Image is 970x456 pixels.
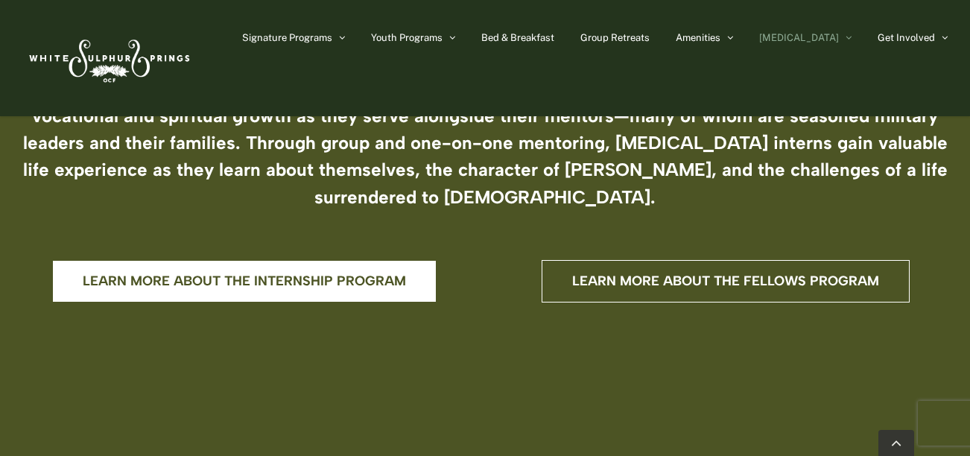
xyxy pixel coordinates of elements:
[83,273,406,289] span: Learn more about the internship program
[242,33,332,42] span: Signature Programs
[580,33,650,42] span: Group Retreats
[371,33,443,42] span: Youth Programs
[481,33,554,42] span: Bed & Breakfast
[22,76,948,211] h3: [MEDICAL_DATA] Discipleship Program interns and fellows experience distinctive opportunities for ...
[542,260,910,303] a: Learn more about the fellows program
[759,33,839,42] span: [MEDICAL_DATA]
[22,23,194,93] img: White Sulphur Springs Logo
[572,273,879,289] span: Learn more about the fellows program
[52,260,437,303] a: Learn more about the internship program
[676,33,720,42] span: Amenities
[878,33,935,42] span: Get Involved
